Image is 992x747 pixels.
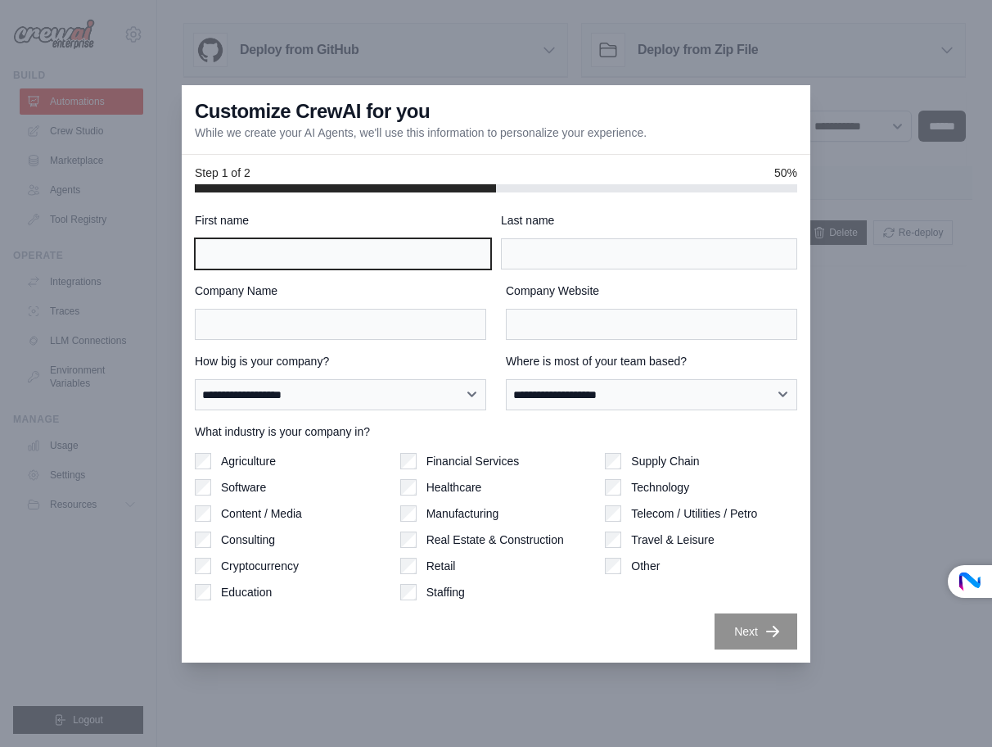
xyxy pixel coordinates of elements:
label: Cryptocurrency [221,558,299,574]
label: Travel & Leisure [631,532,714,548]
span: Step 1 of 2 [195,165,250,181]
label: Supply Chain [631,453,699,469]
label: Retail [426,558,456,574]
iframe: Chat Widget [910,668,992,747]
label: Telecom / Utilities / Petro [631,505,757,522]
label: Manufacturing [426,505,499,522]
p: While we create your AI Agents, we'll use this information to personalize your experience. [195,124,647,141]
label: Company Name [195,283,486,299]
label: Technology [631,479,689,496]
label: Healthcare [426,479,482,496]
label: Staffing [426,584,465,600]
label: Real Estate & Construction [426,532,564,548]
label: Consulting [221,532,275,548]
label: How big is your company? [195,353,486,369]
label: Other [631,558,660,574]
label: Company Website [506,283,797,299]
label: Financial Services [426,453,520,469]
span: 50% [774,165,797,181]
label: Software [221,479,266,496]
div: チャットウィジェット [910,668,992,747]
label: Agriculture [221,453,276,469]
label: First name [195,212,491,229]
label: What industry is your company in? [195,423,797,440]
h3: Customize CrewAI for you [195,98,430,124]
label: Education [221,584,272,600]
label: Content / Media [221,505,302,522]
label: Where is most of your team based? [506,353,797,369]
label: Last name [501,212,797,229]
button: Next [715,613,797,650]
